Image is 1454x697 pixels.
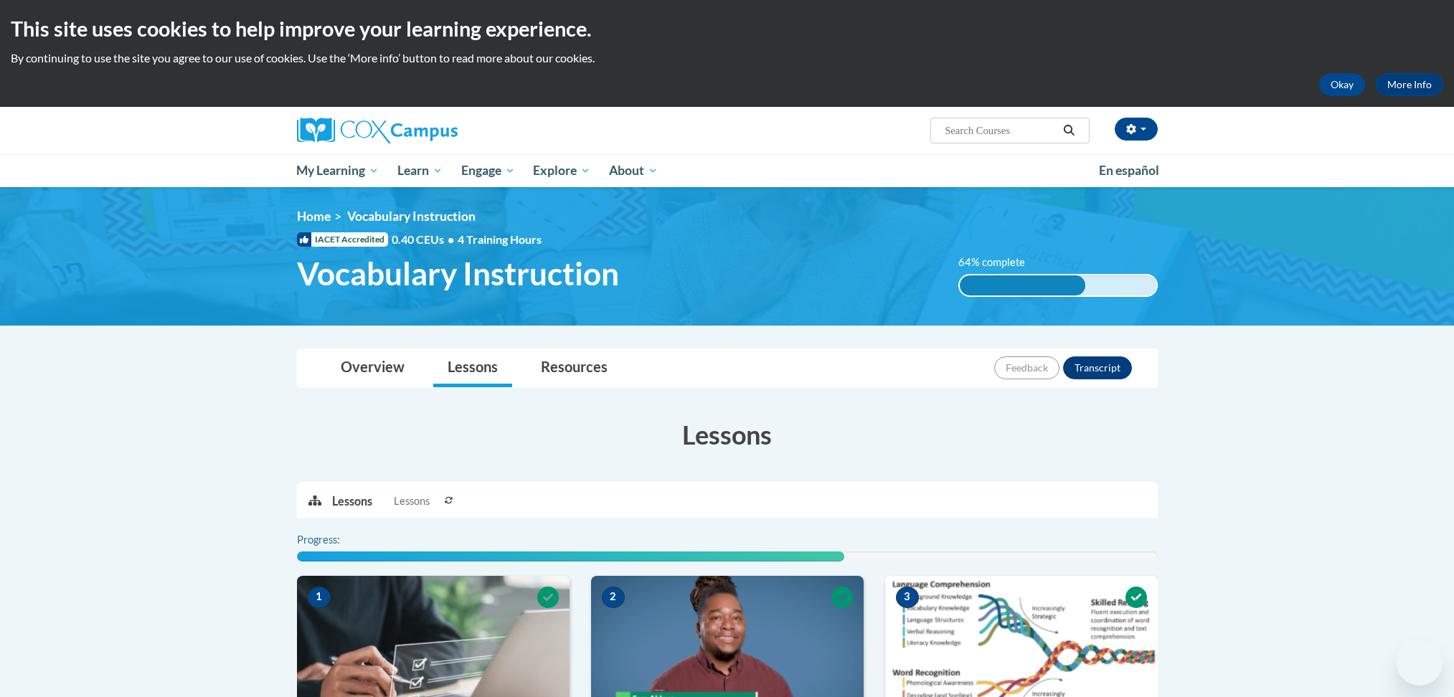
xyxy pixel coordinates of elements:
span: 3 [896,587,919,608]
span: 1 [308,587,331,608]
span: 4 Training Hours [458,232,542,246]
a: Resources [527,349,622,387]
a: Cox Campus [297,118,570,143]
button: Account Settings [1115,118,1158,141]
div: 64% complete [960,275,1085,295]
button: Transcript [1063,356,1132,379]
span: Learn [397,162,443,179]
span: Lessons [394,493,430,509]
img: Cox Campus [297,118,458,143]
span: Engage [461,162,515,179]
p: Lessons [332,493,372,509]
button: Search [1058,122,1080,139]
span: About [609,162,658,179]
span: 0.40 CEUs [392,232,458,247]
iframe: Button to launch messaging window [1397,640,1443,686]
label: Progress: [297,532,379,548]
a: More Info [1376,73,1443,96]
div: Main menu [275,154,1179,187]
h2: This site uses cookies to help improve your learning experience. [11,14,1443,43]
button: Okay [1319,73,1365,96]
span: My Learning [296,162,379,179]
a: Lessons [433,349,512,387]
a: Learn [388,154,452,187]
label: 64% complete [958,255,1041,270]
span: En español [1099,163,1159,178]
span: IACET Accredited [297,232,388,247]
input: Search Courses [943,122,1058,139]
span: Vocabulary Instruction [297,255,619,293]
h3: Lessons [297,417,1158,452]
span: 2 [602,587,625,608]
span: • [448,232,454,246]
a: En español [1090,156,1169,186]
a: Explore [524,154,600,187]
a: Engage [452,154,524,187]
span: Vocabulary Instruction [347,209,476,224]
a: About [600,154,667,187]
a: Home [297,209,331,224]
a: My Learning [288,154,389,187]
span: Explore [533,162,590,179]
button: Feedback [994,356,1059,379]
a: Overview [326,349,419,387]
p: By continuing to use the site you agree to our use of cookies. Use the ‘More info’ button to read... [11,50,1443,66]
